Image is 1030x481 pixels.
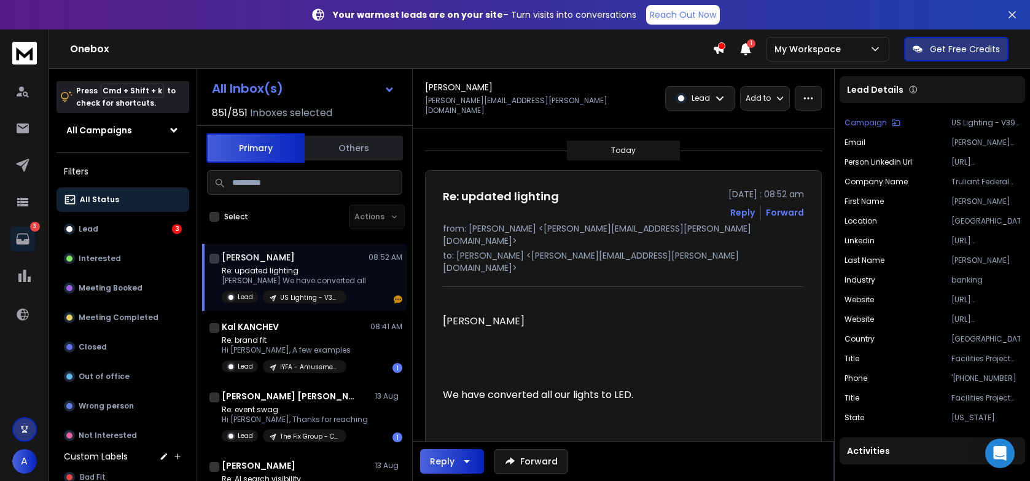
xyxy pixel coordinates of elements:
[951,295,1020,305] p: [URL][DOMAIN_NAME]
[845,118,900,128] button: Campaign
[847,84,903,96] p: Lead Details
[392,432,402,442] div: 1
[747,39,755,48] span: 1
[57,364,189,389] button: Out of office
[728,188,804,200] p: [DATE] : 08:52 am
[79,342,107,352] p: Closed
[76,85,176,109] p: Press to check for shortcuts.
[845,393,859,403] p: Title
[57,163,189,180] h3: Filters
[280,362,339,372] p: IYFA - Amusement Parks and Venues - Lauren
[845,236,875,246] p: linkedin
[951,216,1020,226] p: [GEOGRAPHIC_DATA]
[79,283,142,293] p: Meeting Booked
[238,431,253,440] p: Lead
[985,439,1015,468] div: Open Intercom Messenger
[845,373,867,383] p: Phone
[730,206,755,219] button: Reply
[333,9,636,21] p: – Turn visits into conversations
[79,401,134,411] p: Wrong person
[611,146,636,155] p: Today
[692,93,710,103] p: Lead
[951,393,1020,403] p: Facilities Project Manager
[425,96,620,115] p: [PERSON_NAME][EMAIL_ADDRESS][PERSON_NAME][DOMAIN_NAME]
[30,222,40,232] p: 3
[79,254,121,264] p: Interested
[238,292,253,302] p: Lead
[951,334,1020,344] p: [GEOGRAPHIC_DATA]
[443,249,804,274] p: to: [PERSON_NAME] <[PERSON_NAME][EMAIL_ADDRESS][PERSON_NAME][DOMAIN_NAME]>
[425,81,493,93] h1: [PERSON_NAME]
[212,106,248,120] span: 851 / 851
[224,212,248,222] label: Select
[951,118,1020,128] p: US Lighting - V39 Messaging > Savings 2025 - Industry: open - [PERSON_NAME]
[840,437,1025,464] div: Activities
[494,449,568,474] button: Forward
[845,197,884,206] p: First Name
[80,195,119,205] p: All Status
[845,413,864,423] p: State
[845,138,865,147] p: Email
[430,455,455,467] div: Reply
[930,43,1000,55] p: Get Free Credits
[420,449,484,474] button: Reply
[443,188,559,205] h1: Re: updated lighting
[951,354,1020,364] p: Facilities Project Manager
[746,93,771,103] p: Add to
[951,157,1020,167] p: [URL][DOMAIN_NAME][PERSON_NAME]
[280,432,339,441] p: The Fix Group - C6V1 - Event Swag
[845,275,875,285] p: industry
[222,345,351,355] p: Hi [PERSON_NAME], A few examples
[222,321,279,333] h1: Kal KANCHEV
[79,224,98,234] p: Lead
[66,124,132,136] h1: All Campaigns
[238,362,253,371] p: Lead
[222,390,357,402] h1: [PERSON_NAME] [PERSON_NAME]
[101,84,164,98] span: Cmd + Shift + k
[12,42,37,65] img: logo
[222,459,295,472] h1: [PERSON_NAME]
[202,76,405,101] button: All Inbox(s)
[305,135,403,162] button: Others
[10,227,35,251] a: 3
[766,206,804,219] div: Forward
[845,216,877,226] p: location
[57,394,189,418] button: Wrong person
[375,461,402,471] p: 13 Aug
[646,5,720,25] a: Reach Out Now
[57,187,189,212] button: All Status
[443,314,794,329] div: [PERSON_NAME]
[222,405,368,415] p: Re: event swag
[280,293,339,302] p: US Lighting - V39 Messaging > Savings 2025 - Industry: open - [PERSON_NAME]
[650,9,716,21] p: Reach Out Now
[443,388,794,402] div: We have converted all our lights to LED.
[222,415,368,424] p: Hi [PERSON_NAME], Thanks for reaching
[375,391,402,401] p: 13 Aug
[222,251,295,264] h1: [PERSON_NAME]
[57,305,189,330] button: Meeting Completed
[443,222,804,247] p: from: [PERSON_NAME] <[PERSON_NAME][EMAIL_ADDRESS][PERSON_NAME][DOMAIN_NAME]>
[370,322,402,332] p: 08:41 AM
[333,9,503,21] strong: Your warmest leads are on your site
[951,413,1020,423] p: [US_STATE]
[222,335,351,345] p: Re: brand fit
[951,138,1020,147] p: [PERSON_NAME][EMAIL_ADDRESS][PERSON_NAME][DOMAIN_NAME]
[250,106,332,120] h3: Inboxes selected
[12,449,37,474] button: A
[57,276,189,300] button: Meeting Booked
[57,246,189,271] button: Interested
[951,197,1020,206] p: [PERSON_NAME]
[845,256,884,265] p: Last Name
[951,315,1020,324] p: [URL][DOMAIN_NAME]
[64,450,128,463] h3: Custom Labels
[845,334,875,344] p: Country
[845,157,912,167] p: Person Linkedin Url
[57,335,189,359] button: Closed
[951,236,1020,246] p: [URL][DOMAIN_NAME][PERSON_NAME]
[951,256,1020,265] p: [PERSON_NAME]
[57,217,189,241] button: Lead3
[845,315,874,324] p: Website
